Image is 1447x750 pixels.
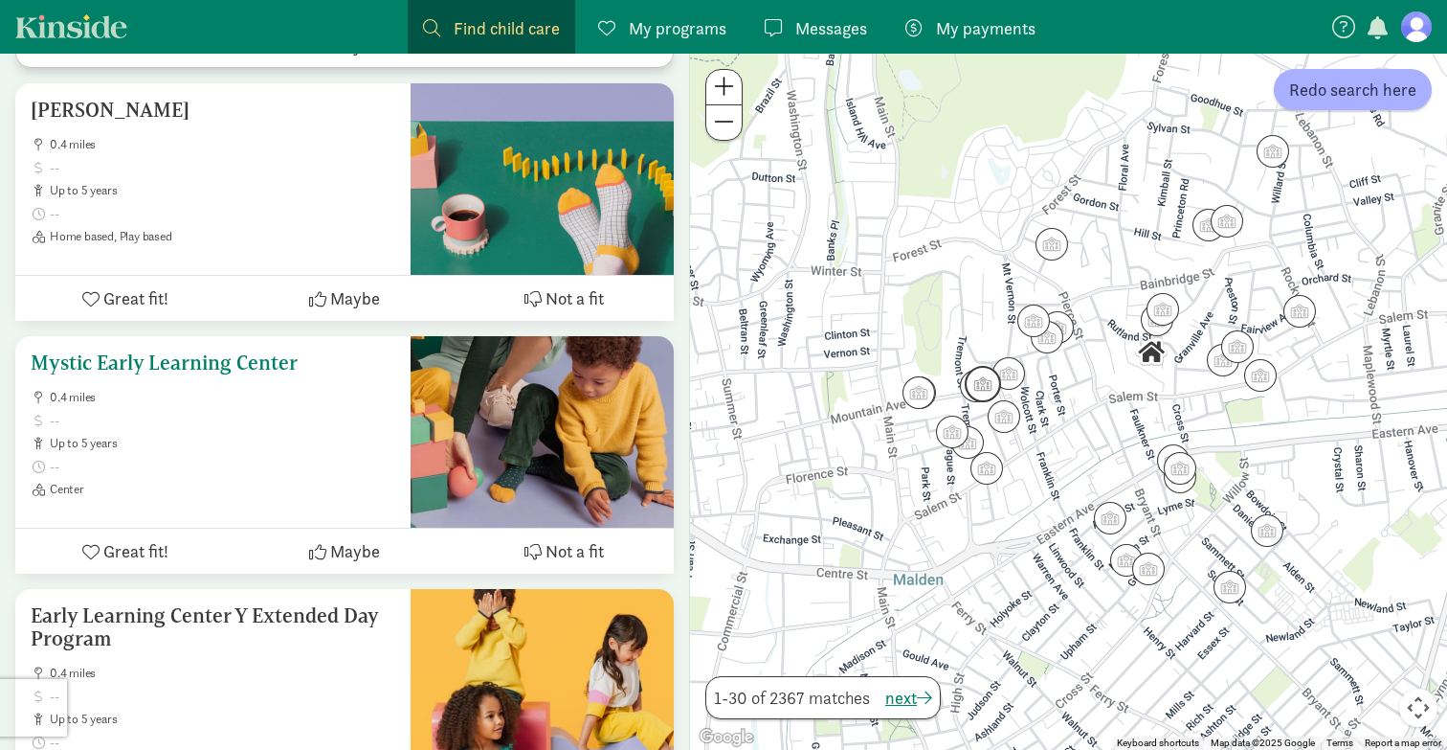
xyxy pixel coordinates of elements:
span: My payments [936,15,1035,41]
span: 0.4 miles [50,390,395,405]
button: Maybe [234,529,454,574]
div: Click to see details [936,416,968,448]
div: Click to see details [902,376,935,409]
span: 1-30 of 2367 matches [714,685,870,711]
div: Click to see details [1157,444,1190,477]
button: Great fit! [15,276,234,321]
span: Maybe [330,538,380,564]
div: Click to see details [1192,209,1225,241]
span: Great fit! [103,285,168,311]
span: up to 5 years [50,712,395,727]
div: Click to see details [1094,502,1126,534]
div: Click to see details [970,452,1003,485]
div: Click to see details [1251,514,1283,547]
div: Click to see details [1283,295,1316,328]
div: Click to see details [1041,311,1074,344]
div: Click to see details [951,426,984,459]
div: Click to see details [1257,135,1289,168]
div: Click to see details [992,357,1025,390]
span: 0.4 miles [50,666,395,681]
span: Great fit! [103,538,168,564]
div: Click to see details [1207,344,1239,376]
h5: [PERSON_NAME] [31,99,395,122]
div: Click to see details [965,366,1001,402]
span: 0.4 miles [50,137,395,152]
span: Maybe [330,285,380,311]
button: Map camera controls [1399,689,1437,727]
button: next [885,685,932,711]
div: Click to see details [903,376,936,409]
div: Click to see details [1211,205,1243,238]
h5: Mystic Early Learning Center [31,352,395,375]
button: Maybe [234,276,454,321]
a: Kinside [15,14,127,38]
span: Center [50,482,395,497]
span: Not a fit [545,538,604,564]
div: Click to see details [1164,461,1196,493]
div: Click to see details [1132,553,1165,585]
div: Click to see details [1110,544,1143,577]
div: Click to see details [1031,321,1063,353]
button: Redo search here [1274,69,1432,110]
a: Open this area in Google Maps (opens a new window) [695,725,758,750]
div: Click to see details [1135,336,1168,369]
span: Find child care [454,15,560,41]
a: Terms (opens in new tab) [1326,738,1353,748]
span: Map data ©2025 Google [1211,738,1315,748]
div: Click to see details [1244,359,1277,392]
div: Click to see details [988,400,1020,433]
span: Not a fit [545,285,604,311]
div: Click to see details [1146,293,1179,326]
button: Keyboard shortcuts [1117,737,1199,750]
div: Click to see details [1017,305,1050,337]
span: My programs [629,15,726,41]
div: Click to see details [1035,228,1068,261]
span: Redo search here [1289,77,1416,102]
span: Messages [795,15,867,41]
a: Report a map error [1365,738,1441,748]
button: Not a fit [455,529,674,574]
h5: Early Learning Center Y Extended Day Program [31,604,395,650]
div: Click to see details [1141,304,1173,336]
div: Click to see details [1164,452,1196,485]
span: up to 5 years [50,436,395,451]
img: Google [695,725,758,750]
div: Click to see details [1221,330,1254,363]
button: Not a fit [455,276,674,321]
div: Click to see details [1213,571,1246,603]
span: up to 5 years [50,183,395,198]
span: Home based, Play based [50,229,395,244]
div: Click to see details [960,370,992,402]
button: Great fit! [15,529,234,574]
